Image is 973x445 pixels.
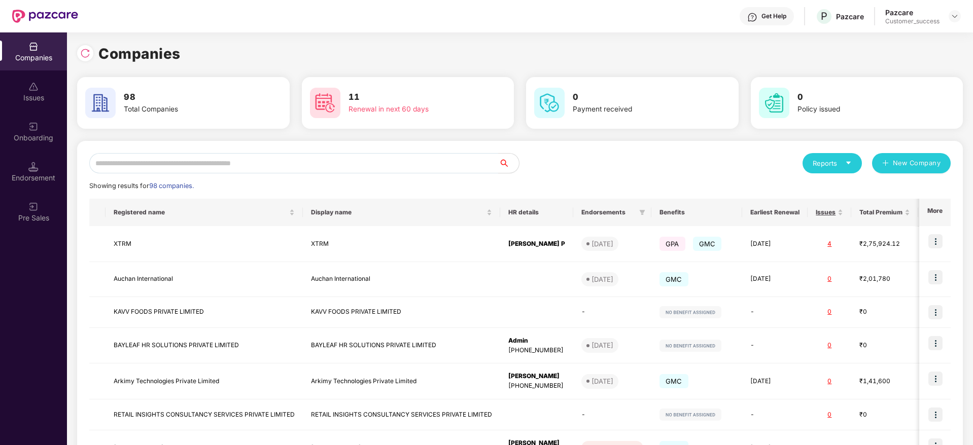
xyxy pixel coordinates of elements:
div: 0 [816,377,843,386]
th: Issues [808,199,851,226]
td: [DATE] [742,262,808,297]
div: Policy issued [797,104,925,115]
div: ₹1,41,600 [859,377,910,386]
td: [DATE] [742,363,808,399]
span: Display name [311,208,484,216]
th: Earliest Renewal [742,199,808,226]
img: svg+xml;base64,PHN2ZyB3aWR0aD0iMjAiIGhlaWdodD0iMjAiIHZpZXdCb3g9IjAgMCAyMCAyMCIgZmlsbD0ibm9uZSIgeG... [28,122,39,132]
th: HR details [500,199,573,226]
div: Pazcare [885,8,940,17]
span: 98 companies. [149,182,194,190]
img: icon [928,234,943,248]
div: 0 [816,410,843,420]
div: ₹0 [859,410,910,420]
th: Benefits [651,199,742,226]
div: Customer_success [885,17,940,25]
span: GMC [659,374,688,388]
th: Registered name [106,199,303,226]
img: icon [928,270,943,284]
img: svg+xml;base64,PHN2ZyB4bWxucz0iaHR0cDovL3d3dy53My5vcmcvMjAwMC9zdmciIHdpZHRoPSI2MCIgaGVpZ2h0PSI2MC... [759,88,789,118]
div: Get Help [761,12,786,20]
div: Renewal in next 60 days [349,104,476,115]
div: 0 [816,307,843,317]
td: [DATE] [742,226,808,262]
div: Payment received [573,104,701,115]
span: search [498,159,519,167]
span: filter [639,209,645,215]
h1: Companies [98,43,181,65]
td: KAVV FOODS PRIVATE LIMITED [106,297,303,328]
img: svg+xml;base64,PHN2ZyBpZD0iQ29tcGFuaWVzIiB4bWxucz0iaHR0cDovL3d3dy53My5vcmcvMjAwMC9zdmciIHdpZHRoPS... [28,42,39,52]
div: ₹2,01,780 [859,274,910,284]
td: XTRM [106,226,303,262]
button: plusNew Company [872,153,951,173]
img: svg+xml;base64,PHN2ZyB4bWxucz0iaHR0cDovL3d3dy53My5vcmcvMjAwMC9zdmciIHdpZHRoPSIxMjIiIGhlaWdodD0iMj... [659,409,721,421]
th: Total Premium [851,199,918,226]
img: svg+xml;base64,PHN2ZyB3aWR0aD0iMjAiIGhlaWdodD0iMjAiIHZpZXdCb3g9IjAgMCAyMCAyMCIgZmlsbD0ibm9uZSIgeG... [28,202,39,212]
span: GPA [659,237,685,251]
div: ₹0 [859,341,910,350]
div: [DATE] [592,376,613,386]
img: icon [928,336,943,350]
span: plus [882,160,889,168]
img: svg+xml;base64,PHN2ZyBpZD0iSXNzdWVzX2Rpc2FibGVkIiB4bWxucz0iaHR0cDovL3d3dy53My5vcmcvMjAwMC9zdmciIH... [28,82,39,92]
td: - [742,328,808,364]
img: icon [928,372,943,386]
span: Endorsements [581,208,635,216]
div: Admin [508,336,565,346]
div: ₹0 [859,307,910,317]
td: Arkimy Technologies Private Limited [303,363,500,399]
span: caret-down [845,160,852,166]
td: - [742,399,808,430]
div: 4 [816,239,843,249]
td: RETAIL INSIGHTS CONSULTANCY SERVICES PRIVATE LIMITED [106,399,303,430]
td: - [573,297,651,328]
div: [PHONE_NUMBER] [508,381,565,391]
span: Showing results for [89,182,194,190]
img: svg+xml;base64,PHN2ZyB4bWxucz0iaHR0cDovL3d3dy53My5vcmcvMjAwMC9zdmciIHdpZHRoPSIxMjIiIGhlaWdodD0iMj... [659,340,721,352]
div: 0 [816,274,843,284]
div: [PHONE_NUMBER] [508,346,565,355]
h3: 0 [573,91,701,104]
img: svg+xml;base64,PHN2ZyBpZD0iSGVscC0zMngzMiIgeG1sbnM9Imh0dHA6Ly93d3cudzMub3JnLzIwMDAvc3ZnIiB3aWR0aD... [747,12,757,22]
h3: 98 [124,91,252,104]
div: ₹2,75,924.12 [859,239,910,249]
div: [PERSON_NAME] P [508,239,565,249]
th: More [919,199,951,226]
td: Auchan International [106,262,303,297]
div: Pazcare [836,12,864,21]
td: XTRM [303,226,500,262]
td: RETAIL INSIGHTS CONSULTANCY SERVICES PRIVATE LIMITED [303,399,500,430]
div: [PERSON_NAME] [508,372,565,381]
span: filter [637,206,647,218]
td: - [742,297,808,328]
td: BAYLEAF HR SOLUTIONS PRIVATE LIMITED [106,328,303,364]
img: svg+xml;base64,PHN2ZyB4bWxucz0iaHR0cDovL3d3dy53My5vcmcvMjAwMC9zdmciIHdpZHRoPSIxMjIiIGhlaWdodD0iMj... [659,306,721,318]
div: Reports [813,158,852,168]
td: BAYLEAF HR SOLUTIONS PRIVATE LIMITED [303,328,500,364]
td: Arkimy Technologies Private Limited [106,363,303,399]
span: GMC [693,237,722,251]
span: Total Premium [859,208,902,216]
img: svg+xml;base64,PHN2ZyBpZD0iUmVsb2FkLTMyeDMyIiB4bWxucz0iaHR0cDovL3d3dy53My5vcmcvMjAwMC9zdmciIHdpZH... [80,48,90,58]
img: New Pazcare Logo [12,10,78,23]
span: P [821,10,827,22]
img: svg+xml;base64,PHN2ZyB4bWxucz0iaHR0cDovL3d3dy53My5vcmcvMjAwMC9zdmciIHdpZHRoPSI2MCIgaGVpZ2h0PSI2MC... [85,88,116,118]
span: GMC [659,272,688,286]
td: KAVV FOODS PRIVATE LIMITED [303,297,500,328]
h3: 11 [349,91,476,104]
img: svg+xml;base64,PHN2ZyB4bWxucz0iaHR0cDovL3d3dy53My5vcmcvMjAwMC9zdmciIHdpZHRoPSI2MCIgaGVpZ2h0PSI2MC... [534,88,565,118]
img: svg+xml;base64,PHN2ZyBpZD0iRHJvcGRvd24tMzJ4MzIiIHhtbG5zPSJodHRwOi8vd3d3LnczLm9yZy8yMDAwL3N2ZyIgd2... [951,12,959,20]
div: [DATE] [592,340,613,350]
img: icon [928,305,943,319]
img: svg+xml;base64,PHN2ZyB4bWxucz0iaHR0cDovL3d3dy53My5vcmcvMjAwMC9zdmciIHdpZHRoPSI2MCIgaGVpZ2h0PSI2MC... [310,88,340,118]
img: icon [928,407,943,422]
img: svg+xml;base64,PHN2ZyB3aWR0aD0iMTQuNSIgaGVpZ2h0PSIxNC41IiB2aWV3Qm94PSIwIDAgMTYgMTYiIGZpbGw9Im5vbm... [28,162,39,172]
button: search [498,153,519,173]
h3: 0 [797,91,925,104]
div: 0 [816,341,843,350]
span: Issues [816,208,836,216]
div: [DATE] [592,274,613,284]
span: Registered name [114,208,287,216]
div: [DATE] [592,239,613,249]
